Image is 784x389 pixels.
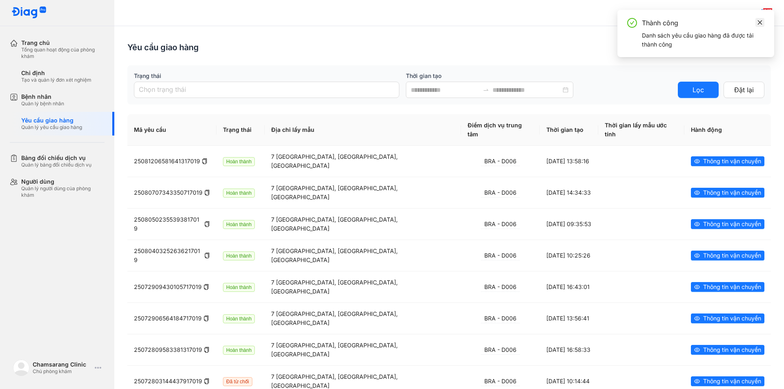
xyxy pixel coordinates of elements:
div: BRA - D006 [481,157,520,166]
div: BRA - D006 [481,345,520,355]
div: 25081206581641317019 [134,157,210,166]
button: eyeThông tin vận chuyển [691,188,764,198]
div: Chỉ định [21,69,91,77]
td: [DATE] 10:25:26 [540,240,598,271]
span: Lọc [693,85,704,95]
th: Địa chỉ lấy mẫu [265,114,461,146]
span: Hoàn thành [223,189,255,198]
span: Hoàn thành [223,283,255,292]
div: 25072803144437917019 [134,377,210,386]
td: [DATE] 13:56:41 [540,302,598,334]
div: BRA - D006 [481,377,520,386]
div: 7 [GEOGRAPHIC_DATA], [GEOGRAPHIC_DATA], [GEOGRAPHIC_DATA] [271,247,454,265]
span: copy [204,347,209,353]
span: copy [204,221,210,227]
th: Thời gian lấy mẫu ước tính [598,114,684,146]
span: check-circle [627,18,637,28]
span: eye [694,284,700,290]
span: copy [204,190,210,196]
button: eyeThông tin vận chuyển [691,313,764,323]
div: 7 [GEOGRAPHIC_DATA], [GEOGRAPHIC_DATA], [GEOGRAPHIC_DATA] [271,309,454,327]
div: 7 [GEOGRAPHIC_DATA], [GEOGRAPHIC_DATA], [GEOGRAPHIC_DATA] [271,152,454,170]
div: BRA - D006 [481,314,520,323]
div: 25080502355393817019 [134,215,210,233]
span: Thông tin vận chuyển [703,377,761,386]
span: swap-right [483,87,489,93]
div: BRA - D006 [481,220,520,229]
div: Danh sách yêu cầu giao hàng đã được tải thành công [642,31,764,49]
span: Thông tin vận chuyển [703,251,761,260]
span: copy [203,284,209,290]
div: Bảng đối chiếu dịch vụ [21,154,91,162]
span: Thông tin vận chuyển [703,345,761,354]
button: eyeThông tin vận chuyển [691,219,764,229]
div: BRA - D006 [481,188,520,198]
div: Tạo và quản lý đơn xét nghiệm [21,77,91,83]
div: Quản lý bảng đối chiếu dịch vụ [21,162,91,168]
button: eyeThông tin vận chuyển [691,156,764,166]
div: 25072906564184717019 [134,314,210,323]
button: eyeThông tin vận chuyển [691,282,764,292]
label: Thời gian tạo [406,72,671,80]
th: Trạng thái [216,114,265,146]
span: Thông tin vận chuyển [703,314,761,323]
td: [DATE] 13:58:16 [540,146,598,177]
div: 7 [GEOGRAPHIC_DATA], [GEOGRAPHIC_DATA], [GEOGRAPHIC_DATA] [271,341,454,359]
div: Yêu cầu giao hàng [21,117,82,124]
span: Hoàn thành [223,251,255,260]
div: Thành công [642,18,764,28]
td: [DATE] 16:58:33 [540,334,598,365]
div: BRA - D006 [481,282,520,292]
th: Mã yêu cầu [127,114,216,146]
td: [DATE] 14:34:33 [540,177,598,208]
div: BRA - D006 [481,251,520,260]
button: eyeThông tin vận chuyển [691,376,764,386]
span: copy [204,253,210,258]
div: 25080707343350717019 [134,188,210,197]
td: [DATE] 09:35:53 [540,208,598,240]
span: Đặt lại [734,85,754,95]
div: 25072809583381317019 [134,345,210,354]
th: Thời gian tạo [540,114,598,146]
span: 240 [763,8,773,13]
span: Hoàn thành [223,314,255,323]
button: Đặt lại [724,82,764,98]
span: Đã từ chối [223,377,252,386]
div: Người dùng [21,178,105,185]
span: copy [204,378,209,384]
button: Lọc [678,82,719,98]
span: eye [694,253,700,258]
span: copy [203,316,209,321]
div: Tổng quan hoạt động của phòng khám [21,47,105,60]
div: Quản lý bệnh nhân [21,100,64,107]
div: Trang chủ [21,39,105,47]
div: Chủ phòng khám [33,368,91,375]
div: Yêu cầu giao hàng [127,42,199,53]
span: Thông tin vận chuyển [703,282,761,291]
th: Hành động [684,114,771,146]
span: eye [694,347,700,353]
img: logo [13,360,29,376]
span: copy [202,158,207,164]
span: eye [694,158,700,164]
div: Quản lý yêu cầu giao hàng [21,124,82,131]
span: Hoàn thành [223,346,255,355]
div: 25080403252636217019 [134,247,210,265]
button: eyeThông tin vận chuyển [691,345,764,355]
div: 7 [GEOGRAPHIC_DATA], [GEOGRAPHIC_DATA], [GEOGRAPHIC_DATA] [271,278,454,296]
div: 7 [GEOGRAPHIC_DATA], [GEOGRAPHIC_DATA], [GEOGRAPHIC_DATA] [271,184,454,202]
span: close [757,20,763,25]
span: Hoàn thành [223,220,255,229]
div: 25072909430105717019 [134,282,210,291]
span: Thông tin vận chuyển [703,188,761,197]
span: Hoàn thành [223,157,255,166]
span: Thông tin vận chuyển [703,157,761,166]
span: eye [694,378,700,384]
div: Chamsarang Clinic [33,361,91,368]
span: eye [694,190,700,196]
span: Thông tin vận chuyển [703,220,761,229]
button: eyeThông tin vận chuyển [691,251,764,260]
label: Trạng thái [134,72,399,80]
img: logo [11,7,47,19]
span: eye [694,316,700,321]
